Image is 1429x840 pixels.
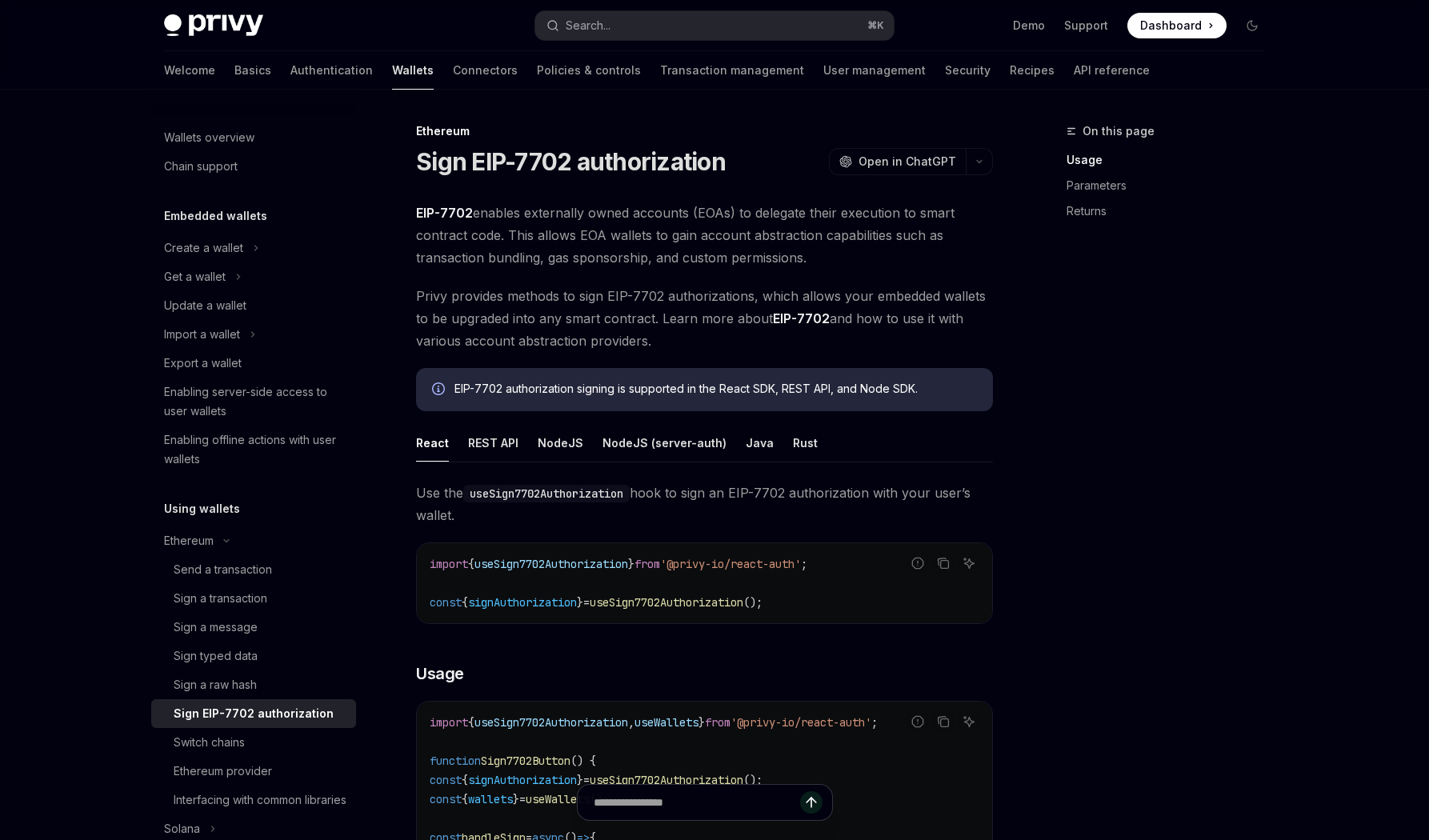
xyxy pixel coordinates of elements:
[416,482,993,526] span: Use the hook to sign an EIP-7702 authorization with your user’s wallet.
[392,51,434,90] a: Wallets
[430,754,481,768] span: function
[773,310,830,327] a: EIP-7702
[416,424,449,462] div: React
[151,526,356,555] button: Toggle Ethereum section
[474,715,628,730] span: useSign7702Authorization
[933,553,954,574] button: Copy the contents from the code block
[801,557,807,571] span: ;
[164,531,214,550] div: Ethereum
[660,51,804,90] a: Transaction management
[164,325,240,344] div: Import a wallet
[1083,122,1155,141] span: On this page
[151,349,356,378] a: Export a wallet
[959,711,979,732] button: Ask AI
[468,773,577,787] span: signAuthorization
[793,424,818,462] div: Rust
[462,595,468,610] span: {
[1064,18,1108,34] a: Support
[151,555,356,584] a: Send a transaction
[468,557,474,571] span: {
[164,819,200,838] div: Solana
[164,267,226,286] div: Get a wallet
[583,773,590,787] span: =
[151,728,356,757] a: Switch chains
[151,378,356,426] a: Enabling server-side access to user wallets
[416,285,993,352] span: Privy provides methods to sign EIP-7702 authorizations, which allows your embedded wallets to be ...
[743,773,763,787] span: ();
[151,757,356,786] a: Ethereum provider
[907,711,928,732] button: Report incorrect code
[151,584,356,613] a: Sign a transaction
[164,354,242,373] div: Export a wallet
[1127,13,1227,38] a: Dashboard
[538,424,583,462] div: NodeJS
[151,642,356,670] a: Sign typed data
[634,715,698,730] span: useWallets
[151,291,356,320] a: Update a wallet
[416,662,464,685] span: Usage
[602,424,727,462] div: NodeJS (server-auth)
[174,560,272,579] div: Send a transaction
[468,595,577,610] span: signAuthorization
[164,382,346,421] div: Enabling server-side access to user wallets
[151,234,356,262] button: Toggle Create a wallet section
[871,715,878,730] span: ;
[537,51,641,90] a: Policies & controls
[823,51,926,90] a: User management
[151,699,356,728] a: Sign EIP-7702 authorization
[174,790,346,810] div: Interfacing with common libraries
[577,773,583,787] span: }
[481,754,570,768] span: Sign7702Button
[151,152,356,181] a: Chain support
[151,613,356,642] a: Sign a message
[164,499,240,518] h5: Using wallets
[698,715,705,730] span: }
[705,715,731,730] span: from
[933,711,954,732] button: Copy the contents from the code block
[174,646,258,666] div: Sign typed data
[164,128,254,147] div: Wallets overview
[1074,51,1150,90] a: API reference
[151,786,356,814] a: Interfacing with common libraries
[628,715,634,730] span: ,
[743,595,763,610] span: ();
[151,123,356,152] a: Wallets overview
[416,147,726,176] h1: Sign EIP-7702 authorization
[945,51,991,90] a: Security
[859,154,956,170] span: Open in ChatGPT
[463,485,630,502] code: useSign7702Authorization
[959,553,979,574] button: Ask AI
[1239,13,1265,38] button: Toggle dark mode
[174,704,334,723] div: Sign EIP-7702 authorization
[590,773,743,787] span: useSign7702Authorization
[430,557,468,571] span: import
[1067,198,1278,224] a: Returns
[174,618,258,637] div: Sign a message
[164,430,346,469] div: Enabling offline actions with user wallets
[583,595,590,610] span: =
[468,715,474,730] span: {
[164,51,215,90] a: Welcome
[634,557,660,571] span: from
[416,205,473,222] a: EIP-7702
[430,773,462,787] span: const
[468,424,518,462] div: REST API
[416,123,993,139] div: Ethereum
[577,595,583,610] span: }
[1067,173,1278,198] a: Parameters
[566,16,610,35] div: Search...
[151,670,356,699] a: Sign a raw hash
[430,715,468,730] span: import
[746,424,774,462] div: Java
[290,51,373,90] a: Authentication
[151,320,356,349] button: Toggle Import a wallet section
[628,557,634,571] span: }
[829,148,966,175] button: Open in ChatGPT
[1010,51,1055,90] a: Recipes
[164,206,267,226] h5: Embedded wallets
[867,19,884,32] span: ⌘ K
[907,553,928,574] button: Report incorrect code
[164,157,238,176] div: Chain support
[590,595,743,610] span: useSign7702Authorization
[453,51,518,90] a: Connectors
